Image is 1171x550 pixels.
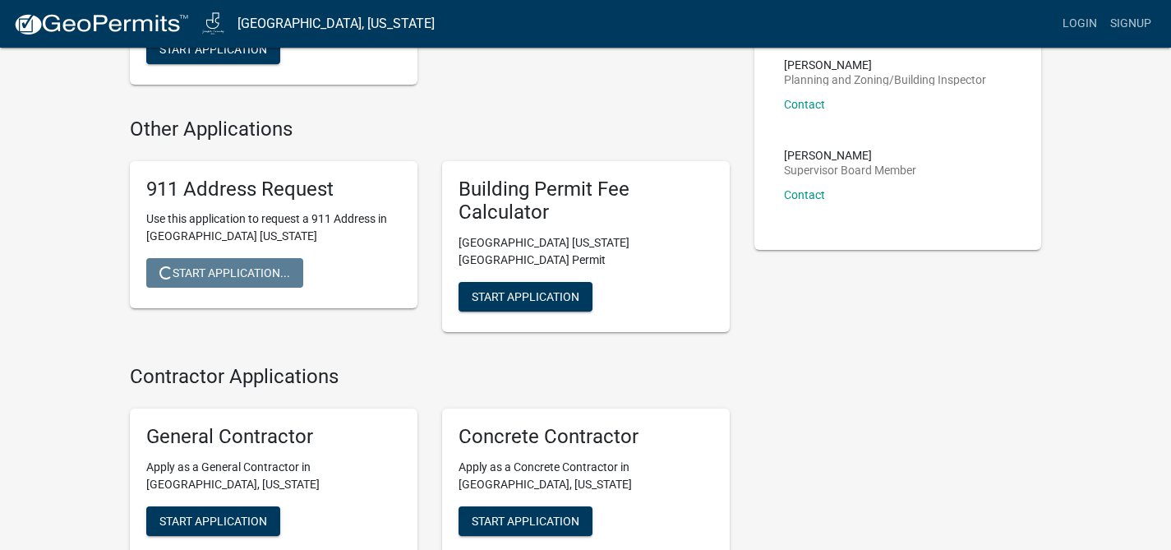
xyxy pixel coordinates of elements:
[159,42,267,55] span: Start Application
[472,514,579,527] span: Start Application
[159,514,267,527] span: Start Application
[472,290,579,303] span: Start Application
[146,258,303,288] button: Start Application...
[459,506,592,536] button: Start Application
[146,506,280,536] button: Start Application
[237,10,435,38] a: [GEOGRAPHIC_DATA], [US_STATE]
[1056,8,1104,39] a: Login
[146,459,401,493] p: Apply as a General Contractor in [GEOGRAPHIC_DATA], [US_STATE]
[159,266,290,280] span: Start Application...
[784,74,986,86] p: Planning and Zoning/Building Inspector
[146,425,401,449] h5: General Contractor
[130,118,730,141] h4: Other Applications
[784,98,825,111] a: Contact
[784,150,916,161] p: [PERSON_NAME]
[146,35,280,64] button: Start Application
[459,178,713,225] h5: Building Permit Fee Calculator
[146,210,401,245] p: Use this application to request a 911 Address in [GEOGRAPHIC_DATA] [US_STATE]
[130,365,730,389] h4: Contractor Applications
[130,118,730,345] wm-workflow-list-section: Other Applications
[459,234,713,269] p: [GEOGRAPHIC_DATA] [US_STATE][GEOGRAPHIC_DATA] Permit
[784,188,825,201] a: Contact
[146,178,401,201] h5: 911 Address Request
[1104,8,1158,39] a: Signup
[459,282,592,312] button: Start Application
[459,425,713,449] h5: Concrete Contractor
[784,59,986,71] p: [PERSON_NAME]
[459,459,713,493] p: Apply as a Concrete Contractor in [GEOGRAPHIC_DATA], [US_STATE]
[202,12,224,35] img: Jasper County, Iowa
[784,164,916,176] p: Supervisor Board Member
